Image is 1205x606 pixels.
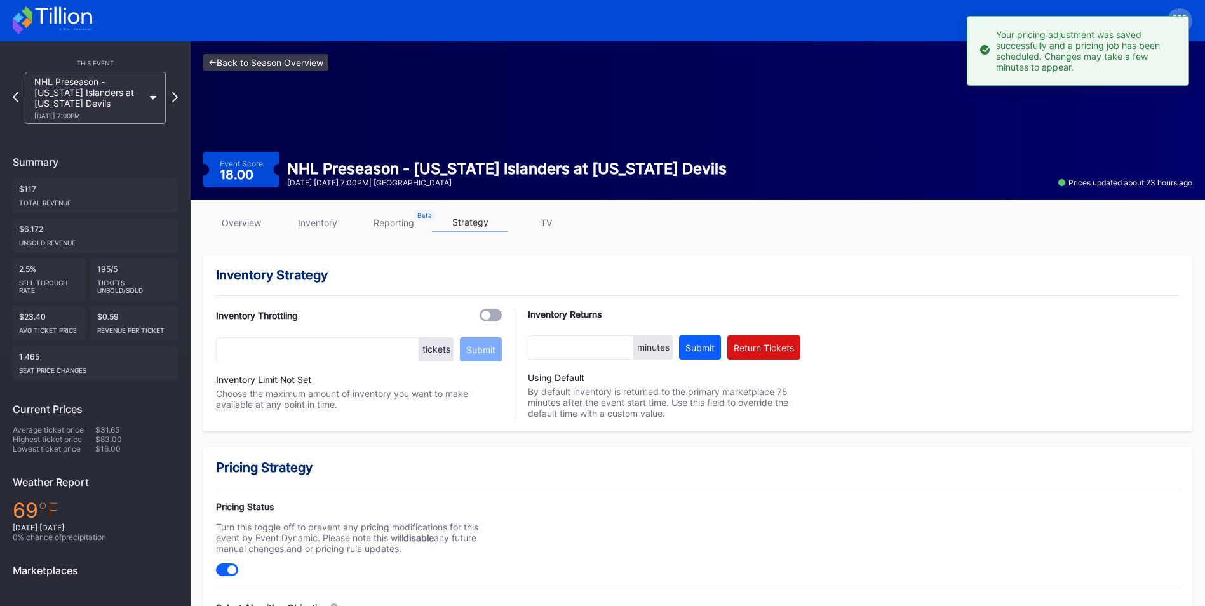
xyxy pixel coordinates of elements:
[419,337,454,361] div: tickets
[356,213,432,232] a: reporting
[97,321,172,334] div: Revenue per ticket
[216,460,1180,475] div: Pricing Strategy
[528,372,800,383] div: Using Default
[19,194,172,206] div: Total Revenue
[13,306,86,340] div: $23.40
[13,564,178,577] div: Marketplaces
[19,234,172,246] div: Unsold Revenue
[508,213,584,232] a: TV
[91,306,178,340] div: $0.59
[34,76,144,119] div: NHL Preseason - [US_STATE] Islanders at [US_STATE] Devils
[734,342,794,353] div: Return Tickets
[528,372,800,419] div: By default inventory is returned to the primary marketplace 75 minutes after the event start time...
[216,522,502,554] div: Turn this toggle off to prevent any pricing modifications for this event by Event Dynamic. Please...
[13,523,178,532] div: [DATE] [DATE]
[13,346,178,380] div: 1,465
[216,267,1180,283] div: Inventory Strategy
[13,476,178,488] div: Weather Report
[685,342,715,353] div: Submit
[679,335,721,360] button: Submit
[19,274,79,294] div: Sell Through Rate
[13,178,178,213] div: $117
[13,156,178,168] div: Summary
[1014,15,1135,26] div: NJ Devils Hockey Secondary
[460,337,502,361] button: Submit
[34,112,144,119] div: [DATE] 7:00PM
[95,434,178,444] div: $83.00
[1058,178,1192,187] div: Prices updated about 23 hours ago
[216,388,502,410] div: Choose the maximum amount of inventory you want to make available at any point in time.
[220,168,257,181] div: 18.00
[13,434,95,444] div: Highest ticket price
[95,425,178,434] div: $31.65
[216,501,502,512] div: Pricing Status
[38,498,59,523] span: ℉
[216,374,502,385] div: Inventory Limit Not Set
[95,444,178,454] div: $16.00
[13,498,178,523] div: 69
[1004,9,1157,32] button: NJ Devils Hockey Secondary
[287,159,727,178] div: NHL Preseason - [US_STATE] Islanders at [US_STATE] Devils
[13,532,178,542] div: 0 % chance of precipitation
[727,335,800,360] button: Return Tickets
[216,310,298,321] div: Inventory Throttling
[13,59,178,67] div: This Event
[13,425,95,434] div: Average ticket price
[13,444,95,454] div: Lowest ticket price
[19,361,172,374] div: seat price changes
[279,213,356,232] a: inventory
[203,213,279,232] a: overview
[466,344,495,355] div: Submit
[996,29,1176,72] div: Your pricing adjustment was saved successfully and a pricing job has been scheduled. Changes may ...
[432,213,508,232] a: strategy
[220,159,263,168] div: Event Score
[13,218,178,253] div: $6,172
[97,274,172,294] div: Tickets Unsold/Sold
[13,403,178,415] div: Current Prices
[91,258,178,300] div: 195/5
[528,309,800,320] div: Inventory Returns
[19,321,79,334] div: Avg ticket price
[634,335,673,360] div: minutes
[203,54,328,71] a: <-Back to Season Overview
[13,258,86,300] div: 2.5%
[287,178,727,187] div: [DATE] [DATE] 7:00PM | [GEOGRAPHIC_DATA]
[403,532,434,543] strong: disable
